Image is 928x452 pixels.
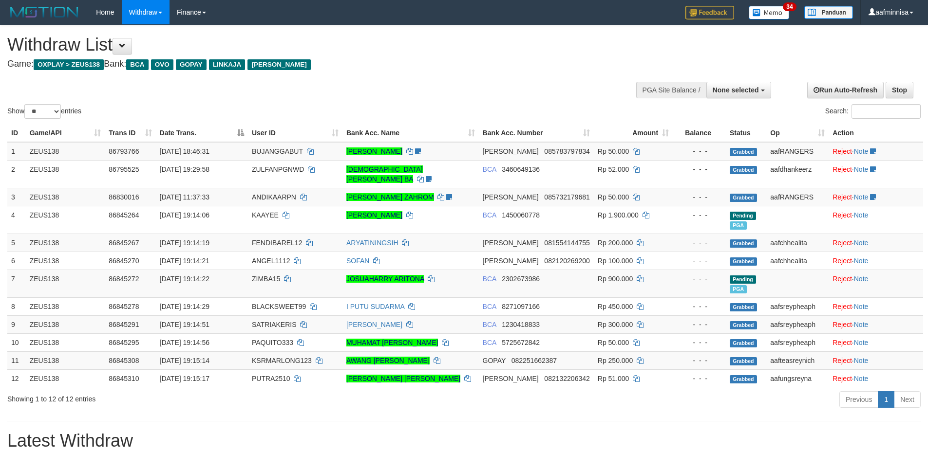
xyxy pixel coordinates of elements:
[109,321,139,328] span: 86845291
[252,257,290,265] span: ANGEL1112
[342,124,479,142] th: Bank Acc. Name: activate to sort column ascending
[833,257,852,265] a: Reject
[825,104,921,119] label: Search:
[677,210,722,220] div: - - -
[151,59,173,70] span: OVO
[854,257,869,265] a: Note
[833,339,852,346] a: Reject
[829,315,923,333] td: ·
[252,147,303,155] span: BUJANGGABUT
[160,211,209,219] span: [DATE] 19:14:06
[34,59,104,70] span: OXPLAY > ZEUS138
[829,124,923,142] th: Action
[833,165,852,173] a: Reject
[677,274,722,284] div: - - -
[502,275,540,283] span: Copy 2302673986 to clipboard
[26,297,105,315] td: ZEUS138
[833,239,852,247] a: Reject
[252,321,297,328] span: SATRIAKERIS
[252,303,306,310] span: BLACKSWEET99
[156,124,248,142] th: Date Trans.: activate to sort column descending
[677,256,722,266] div: - - -
[346,211,402,219] a: [PERSON_NAME]
[598,165,629,173] span: Rp 52.000
[26,252,105,270] td: ZEUS138
[346,357,430,364] a: AWANG [PERSON_NAME]
[677,356,722,365] div: - - -
[7,160,26,188] td: 2
[677,146,722,156] div: - - -
[160,357,209,364] span: [DATE] 19:15:14
[598,375,629,382] span: Rp 51.000
[483,275,496,283] span: BCA
[160,275,209,283] span: [DATE] 19:14:22
[7,431,921,451] h1: Latest Withdraw
[878,391,894,408] a: 1
[7,206,26,234] td: 4
[7,59,609,69] h4: Game: Bank:
[685,6,734,19] img: Feedback.jpg
[833,193,852,201] a: Reject
[854,165,869,173] a: Note
[7,390,379,404] div: Showing 1 to 12 of 12 entries
[706,82,771,98] button: None selected
[248,124,342,142] th: User ID: activate to sort column ascending
[26,188,105,206] td: ZEUS138
[252,239,302,247] span: FENDIBAREL12
[766,142,829,161] td: aafRANGERS
[7,188,26,206] td: 3
[854,357,869,364] a: Note
[346,275,424,283] a: JOSUAHARRY ARITONA
[109,147,139,155] span: 86793766
[544,257,589,265] span: Copy 082120269200 to clipboard
[109,357,139,364] span: 86845308
[26,234,105,252] td: ZEUS138
[636,82,706,98] div: PGA Site Balance /
[677,320,722,329] div: - - -
[483,375,539,382] span: [PERSON_NAME]
[7,104,81,119] label: Show entries
[346,193,434,201] a: [PERSON_NAME] ZAHROM
[766,124,829,142] th: Op: activate to sort column ascending
[829,351,923,369] td: ·
[598,339,629,346] span: Rp 50.000
[7,315,26,333] td: 9
[598,193,629,201] span: Rp 50.000
[483,239,539,247] span: [PERSON_NAME]
[483,257,539,265] span: [PERSON_NAME]
[730,166,757,174] span: Grabbed
[346,147,402,155] a: [PERSON_NAME]
[598,303,633,310] span: Rp 450.000
[677,238,722,248] div: - - -
[7,234,26,252] td: 5
[544,147,589,155] span: Copy 085783797834 to clipboard
[109,339,139,346] span: 86845295
[109,303,139,310] span: 86845278
[26,206,105,234] td: ZEUS138
[730,285,747,293] span: Marked by aafnoeunsreypich
[109,275,139,283] span: 86845272
[483,147,539,155] span: [PERSON_NAME]
[176,59,207,70] span: GOPAY
[804,6,853,19] img: panduan.png
[598,257,633,265] span: Rp 100.000
[829,188,923,206] td: ·
[833,303,852,310] a: Reject
[252,165,304,173] span: ZULFANPGNWD
[160,239,209,247] span: [DATE] 19:14:19
[839,391,878,408] a: Previous
[854,303,869,310] a: Note
[109,211,139,219] span: 86845264
[544,193,589,201] span: Copy 085732179681 to clipboard
[730,148,757,156] span: Grabbed
[502,303,540,310] span: Copy 8271097166 to clipboard
[109,165,139,173] span: 86795525
[502,321,540,328] span: Copy 1230418833 to clipboard
[829,297,923,315] td: ·
[160,303,209,310] span: [DATE] 19:14:29
[886,82,913,98] a: Stop
[483,321,496,328] span: BCA
[483,165,496,173] span: BCA
[252,375,290,382] span: PUTRA2510
[730,357,757,365] span: Grabbed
